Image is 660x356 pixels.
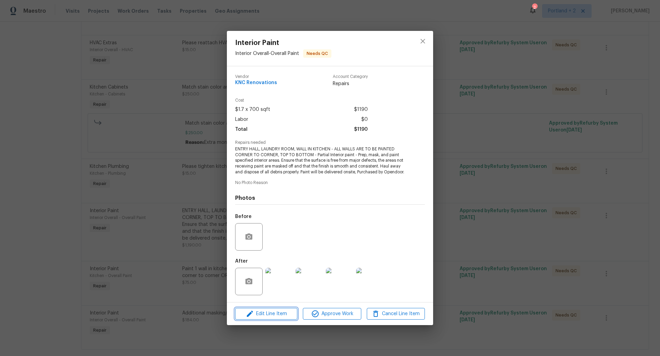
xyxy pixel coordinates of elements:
[235,308,297,320] button: Edit Line Item
[235,125,247,135] span: Total
[235,80,277,85] span: KNC Renovations
[305,310,359,318] span: Approve Work
[304,50,331,57] span: Needs QC
[235,115,248,125] span: Labor
[235,140,425,145] span: Repairs needed
[235,259,248,264] h5: After
[361,115,368,125] span: $0
[235,214,252,219] h5: Before
[235,105,270,115] span: $1.7 x 700 sqft
[415,33,431,49] button: close
[354,105,368,115] span: $1190
[333,74,368,79] span: Account Category
[235,74,277,79] span: Vendor
[237,310,295,318] span: Edit Line Item
[235,195,425,202] h4: Photos
[367,308,425,320] button: Cancel Line Item
[235,51,299,56] span: Interior Overall - Overall Paint
[532,4,537,11] div: 2
[333,80,368,87] span: Repairs
[354,125,368,135] span: $1190
[235,98,368,103] span: Cost
[235,181,425,185] span: No Photo Reason
[303,308,361,320] button: Approve Work
[235,146,406,175] span: ENTRY HALL, LAUNDRY ROOM, WALL IN KITCHEN - ALL WALLS ARE TO BE PAINTED CORNER TO CORNER, TOP TO ...
[235,39,331,47] span: Interior Paint
[369,310,423,318] span: Cancel Line Item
